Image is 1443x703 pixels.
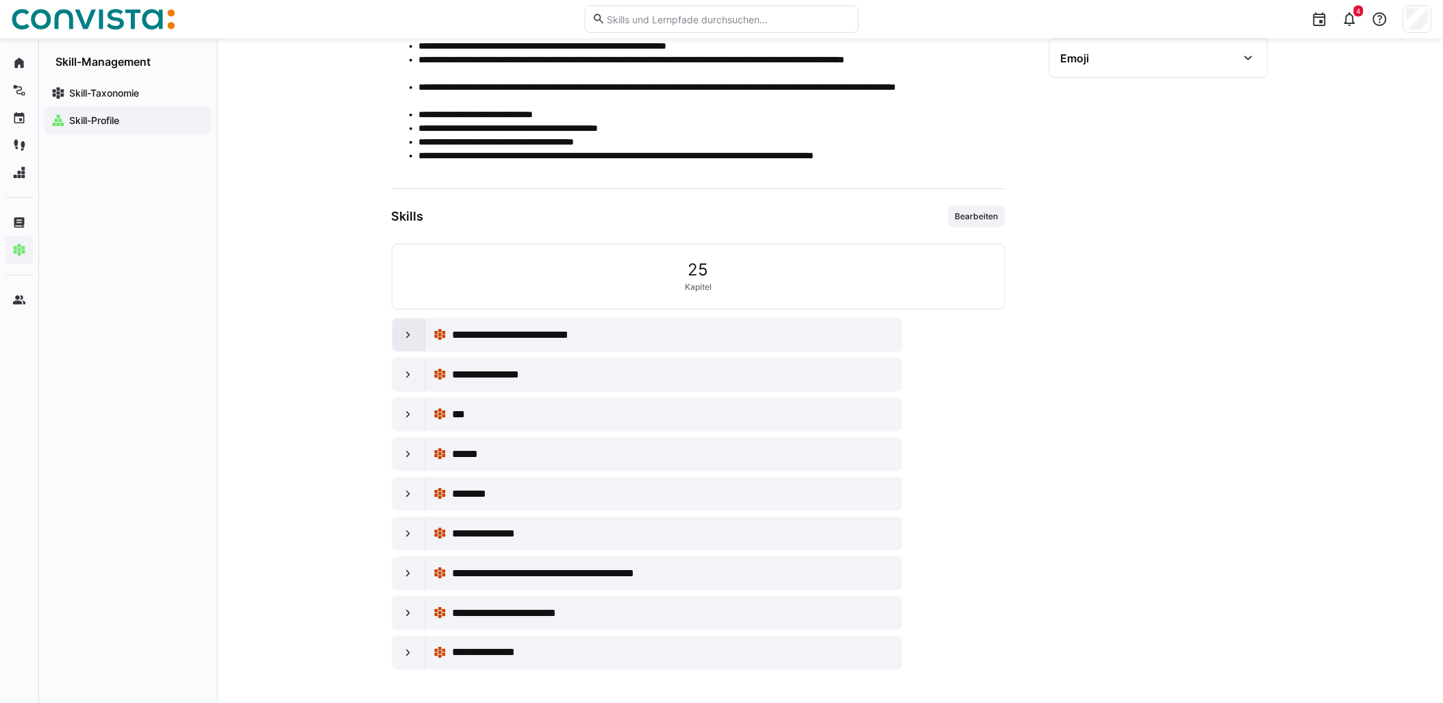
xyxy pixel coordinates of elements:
[688,261,709,279] span: 25
[1061,51,1090,65] div: Emoji
[954,211,1000,222] span: Bearbeiten
[605,13,851,25] input: Skills und Lernpfade durchsuchen…
[949,206,1005,227] button: Bearbeiten
[1357,7,1361,15] span: 4
[685,282,712,293] span: Kapitel
[392,209,424,224] h3: Skills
